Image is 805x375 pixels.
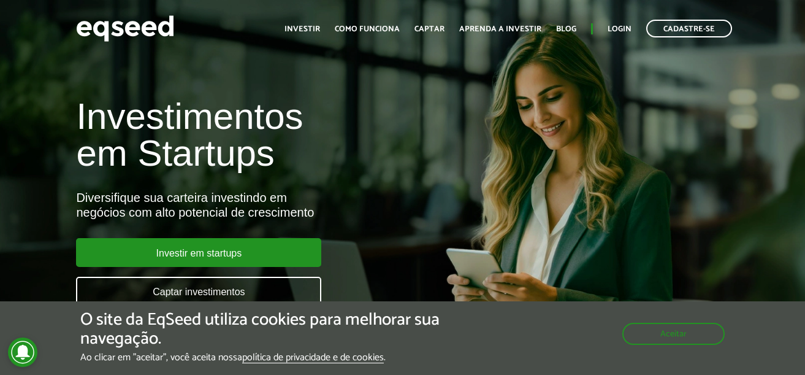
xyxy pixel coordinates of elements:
[76,98,460,172] h1: Investimentos em Startups
[622,323,725,345] button: Aceitar
[556,25,576,33] a: Blog
[608,25,631,33] a: Login
[646,20,732,37] a: Cadastre-se
[76,190,460,220] div: Diversifique sua carteira investindo em negócios com alto potencial de crescimento
[80,311,467,349] h5: O site da EqSeed utiliza cookies para melhorar sua navegação.
[76,238,321,267] a: Investir em startups
[284,25,320,33] a: Investir
[242,353,384,363] a: política de privacidade e de cookies
[76,277,321,306] a: Captar investimentos
[80,352,467,363] p: Ao clicar em "aceitar", você aceita nossa .
[76,12,174,45] img: EqSeed
[459,25,541,33] a: Aprenda a investir
[414,25,444,33] a: Captar
[335,25,400,33] a: Como funciona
